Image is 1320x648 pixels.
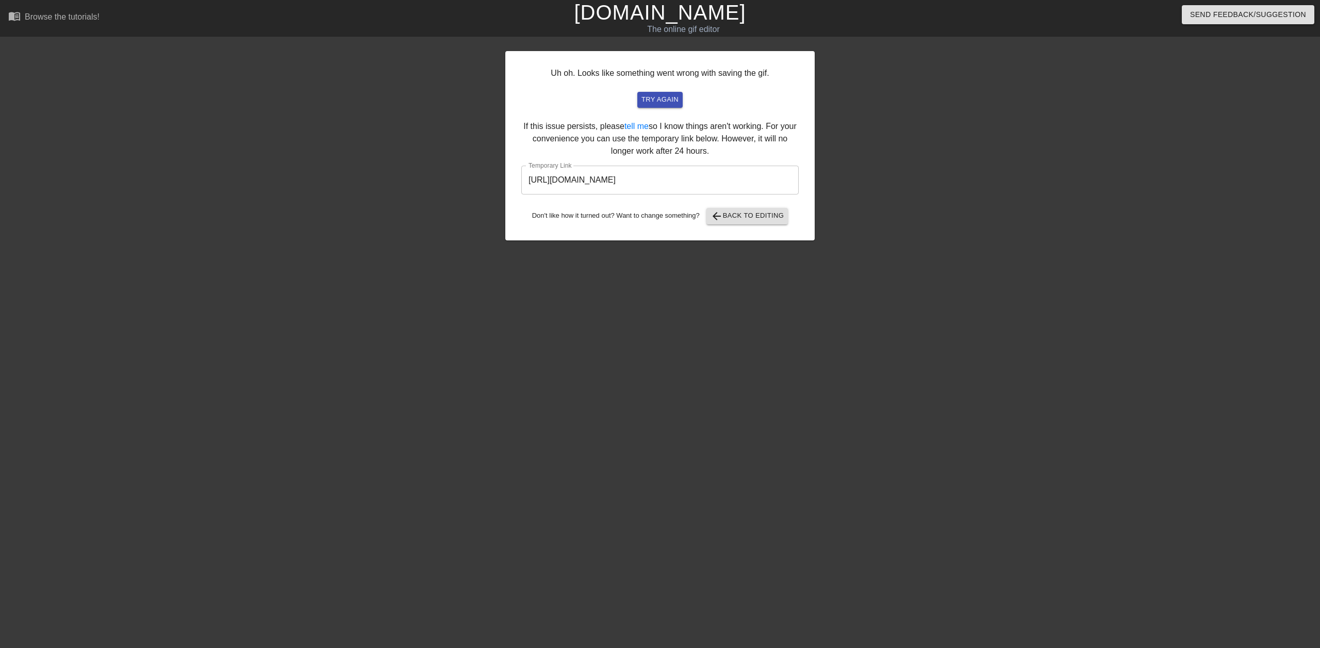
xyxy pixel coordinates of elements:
span: Send Feedback/Suggestion [1190,8,1306,21]
div: Browse the tutorials! [25,12,100,21]
div: Uh oh. Looks like something went wrong with saving the gif. If this issue persists, please so I k... [505,51,815,240]
div: The online gif editor [445,23,921,36]
span: try again [641,94,679,106]
a: [DOMAIN_NAME] [574,1,746,24]
div: Don't like how it turned out? Want to change something? [521,208,799,224]
a: Browse the tutorials! [8,10,100,26]
span: Back to Editing [711,210,784,222]
a: tell me [624,122,649,131]
input: bare [521,166,799,195]
span: menu_book [8,10,21,22]
button: Back to Editing [706,208,788,224]
span: arrow_back [711,210,723,222]
button: Send Feedback/Suggestion [1182,5,1314,24]
button: try again [637,92,683,108]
